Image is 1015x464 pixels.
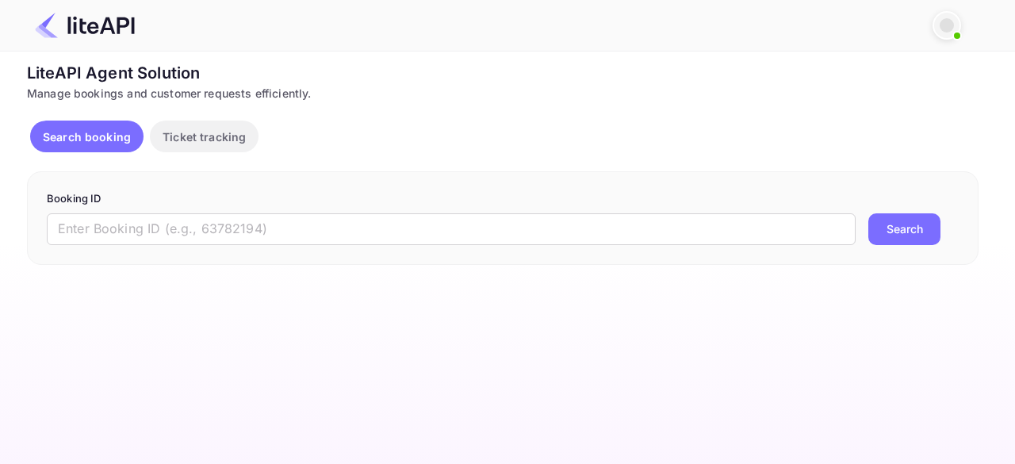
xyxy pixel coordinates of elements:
div: Manage bookings and customer requests efficiently. [27,85,979,102]
img: LiteAPI Logo [35,13,135,38]
div: LiteAPI Agent Solution [27,61,979,85]
input: Enter Booking ID (e.g., 63782194) [47,213,856,245]
p: Booking ID [47,191,959,207]
p: Search booking [43,128,131,145]
p: Ticket tracking [163,128,246,145]
button: Search [868,213,940,245]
